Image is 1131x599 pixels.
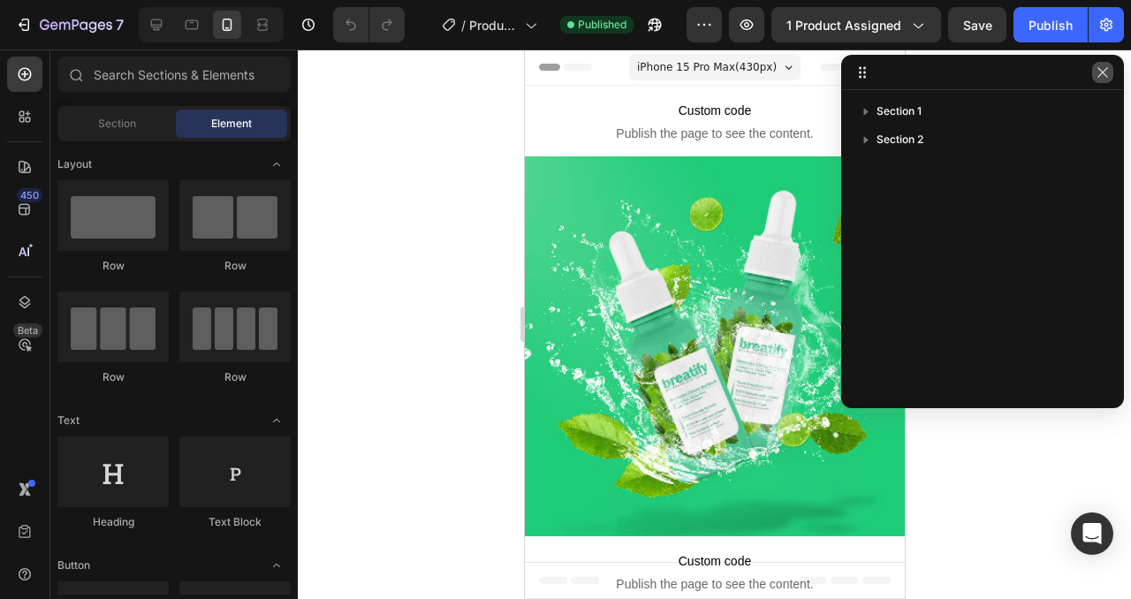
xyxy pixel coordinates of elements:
[57,514,169,530] div: Heading
[57,156,92,172] span: Layout
[57,369,169,385] div: Row
[963,18,992,33] span: Save
[461,16,466,34] span: /
[179,514,291,530] div: Text Block
[877,131,923,148] span: Section 2
[7,7,132,42] button: 7
[948,7,1006,42] button: Save
[771,7,941,42] button: 1 product assigned
[262,150,291,178] span: Toggle open
[525,49,905,599] iframe: Design area
[179,369,291,385] div: Row
[98,116,136,132] span: Section
[116,14,124,35] p: 7
[262,406,291,435] span: Toggle open
[57,557,90,573] span: Button
[578,17,626,33] span: Published
[262,551,291,580] span: Toggle open
[877,102,922,120] span: Section 1
[179,258,291,274] div: Row
[57,258,169,274] div: Row
[13,323,42,337] div: Beta
[1013,7,1088,42] button: Publish
[1029,16,1073,34] div: Publish
[211,116,252,132] span: Element
[1071,512,1113,555] div: Open Intercom Messenger
[469,16,518,34] span: Product Page - [DATE] 18:16:08
[17,188,42,202] div: 450
[786,16,901,34] span: 1 product assigned
[57,413,80,428] span: Text
[333,7,405,42] div: Undo/Redo
[57,57,291,92] input: Search Sections & Elements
